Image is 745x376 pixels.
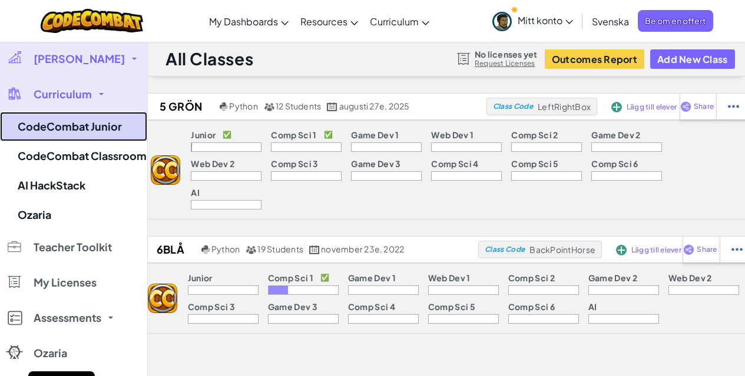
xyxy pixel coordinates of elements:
p: Comp Sci 5 [428,302,475,311]
span: 12 Students [276,101,322,111]
p: Game Dev 2 [591,130,640,139]
p: Game Dev 1 [351,130,399,139]
p: Game Dev 2 [588,273,637,282]
span: Svenska [592,15,629,28]
span: Resources [300,15,347,28]
span: Class Code [485,246,525,253]
span: augusti 27e, 2025 [339,101,410,111]
p: Comp Sci 4 [431,159,478,168]
span: Lägg till elever [627,104,677,111]
span: BackPointHorse [529,244,595,255]
p: Junior [188,273,213,282]
a: Resources [294,5,364,37]
img: python.png [220,102,229,111]
p: Comp Sci 6 [508,302,555,311]
span: Mitt konto [518,14,573,26]
p: Game Dev 3 [268,302,317,311]
img: IconAddStudents.svg [616,245,627,255]
p: Comp Sci 3 [188,302,235,311]
p: Web Dev 1 [431,130,474,139]
p: Web Dev 2 [668,273,712,282]
span: Teacher Toolkit [34,242,112,252]
p: Web Dev 1 [428,273,471,282]
span: Class Code [493,103,533,110]
span: [PERSON_NAME] [34,54,125,64]
a: Curriculum [364,5,435,37]
span: My Licenses [34,277,97,288]
img: MultipleUsers.png [264,102,274,111]
p: Comp Sci 5 [511,159,558,168]
p: Comp Sci 3 [271,159,318,168]
a: Svenska [586,5,635,37]
h2: 5 Grön [142,98,216,115]
span: Assessments [34,312,101,323]
img: calendar.svg [309,245,320,254]
p: ✅ [223,130,231,139]
p: Comp Sci 4 [348,302,395,311]
img: logo [151,155,180,185]
p: Comp Sci 1 [271,130,316,139]
p: Comp Sci 2 [511,130,558,139]
span: My Dashboards [209,15,278,28]
img: IconStudentEllipsis.svg [728,101,739,112]
img: MultipleUsers.png [246,245,256,254]
img: IconAddStudents.svg [611,102,622,112]
p: ✅ [324,130,333,139]
button: Add New Class [650,49,735,69]
a: Be om en offert [638,10,713,32]
img: IconStudentEllipsis.svg [731,244,743,255]
p: Comp Sci 2 [508,273,555,282]
img: IconShare_Purple.svg [680,101,691,112]
span: Python [211,244,240,254]
img: logo [148,284,177,313]
p: AI [588,302,597,311]
span: Share [694,103,714,110]
span: Share [697,246,717,253]
p: Junior [191,130,216,139]
a: Request Licenses [475,59,537,68]
a: 5 Grön Python 12 Students augusti 27e, 2025 [142,98,486,115]
button: Outcomes Report [545,49,644,69]
span: Ozaria [34,348,67,358]
p: Game Dev 1 [348,273,396,282]
p: Comp Sci 1 [268,273,313,282]
h2: 6Blå [139,241,199,258]
a: My Dashboards [203,5,294,37]
span: november 23e, 2022 [321,244,404,254]
span: Curriculum [34,89,92,99]
h1: All Classes [165,48,253,70]
p: AI [191,188,200,197]
img: avatar [492,12,512,31]
p: Web Dev 2 [191,159,234,168]
p: ✅ [320,273,329,282]
span: LeftRightBox [538,101,591,112]
a: 6Blå Python 19 Students november 23e, 2022 [139,241,479,258]
img: calendar.svg [327,102,337,111]
a: Mitt konto [486,2,579,39]
span: No licenses yet [475,49,537,59]
img: python.png [201,245,210,254]
p: Game Dev 3 [351,159,400,168]
p: Comp Sci 6 [591,159,638,168]
span: Python [229,101,257,111]
span: Lägg till elever [631,247,681,254]
img: CodeCombat logo [41,9,144,33]
img: IconShare_Purple.svg [683,244,694,255]
span: Curriculum [370,15,419,28]
span: 19 Students [257,244,303,254]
